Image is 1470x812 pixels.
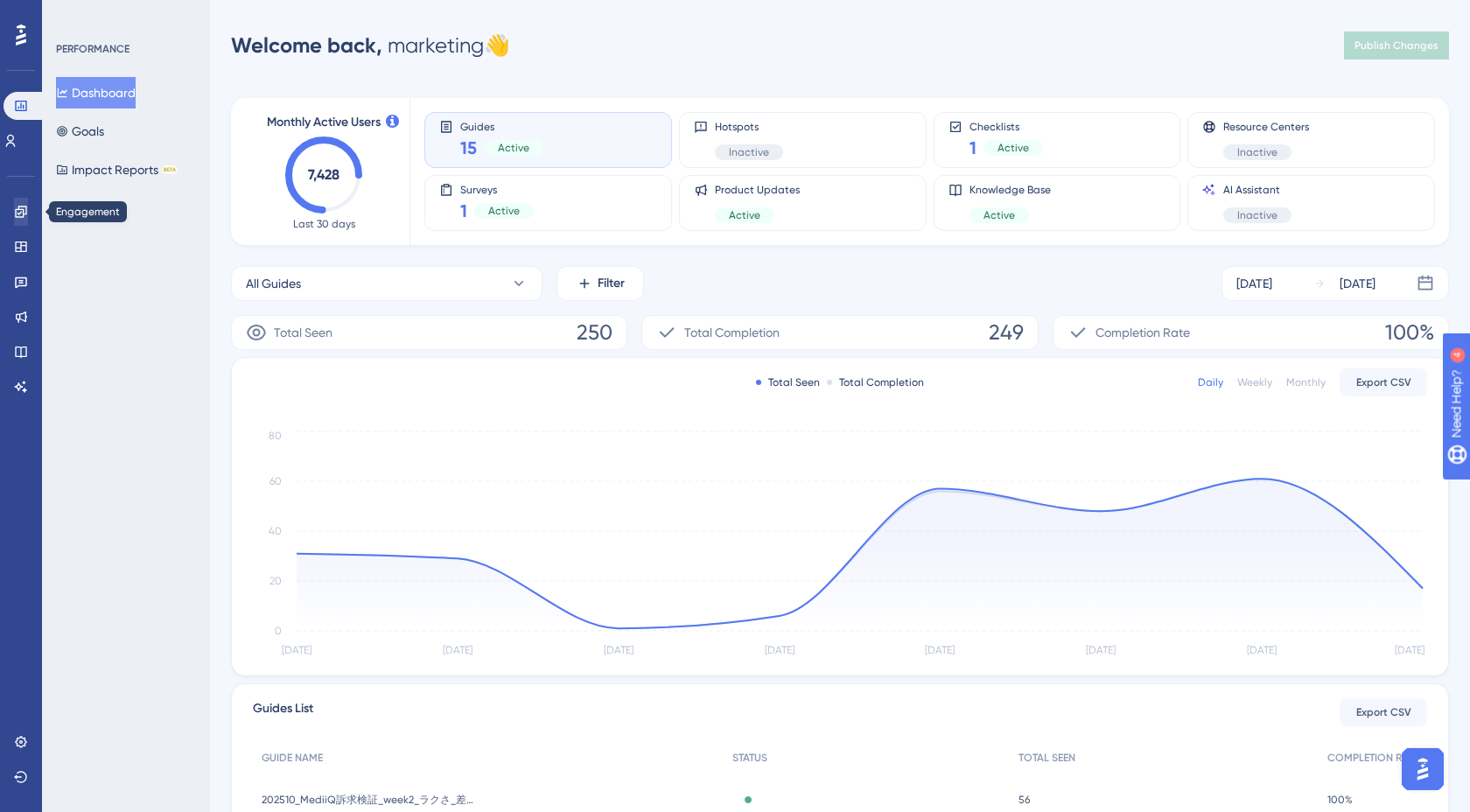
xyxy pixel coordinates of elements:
[1356,375,1411,389] span: Export CSV
[577,318,612,346] span: 250
[246,273,301,294] span: All Guides
[1198,375,1223,389] div: Daily
[827,375,924,389] div: Total Completion
[1236,273,1272,294] div: [DATE]
[1223,183,1291,197] span: AI Assistant
[460,199,467,223] span: 1
[1086,644,1116,656] tspan: [DATE]
[269,525,282,537] tspan: 40
[56,77,136,108] button: Dashboard
[1327,793,1353,807] span: 100%
[498,141,529,155] span: Active
[253,698,313,726] span: Guides List
[56,115,104,147] button: Goals
[756,375,820,389] div: Total Seen
[56,42,129,56] div: PERFORMANCE
[1340,698,1427,726] button: Export CSV
[1385,318,1434,346] span: 100%
[1344,31,1449,59] button: Publish Changes
[269,430,282,442] tspan: 80
[162,165,178,174] div: BETA
[729,208,760,222] span: Active
[1340,368,1427,396] button: Export CSV
[56,154,178,185] button: Impact ReportsBETA
[460,183,534,195] span: Surveys
[231,31,510,59] div: marketing 👋
[1395,644,1424,656] tspan: [DATE]
[556,266,644,301] button: Filter
[925,644,955,656] tspan: [DATE]
[443,644,472,656] tspan: [DATE]
[765,644,794,656] tspan: [DATE]
[1223,120,1309,134] span: Resource Centers
[269,575,282,587] tspan: 20
[969,120,1043,132] span: Checklists
[1237,208,1277,222] span: Inactive
[231,266,542,301] button: All Guides
[1356,705,1411,719] span: Export CSV
[715,120,783,134] span: Hotspots
[1237,375,1272,389] div: Weekly
[1340,273,1375,294] div: [DATE]
[969,183,1051,197] span: Knowledge Base
[262,793,480,807] span: 202510_MediiQ訴求検証_week2_ラクさ_差別化
[488,204,520,218] span: Active
[604,644,633,656] tspan: [DATE]
[1247,644,1277,656] tspan: [DATE]
[684,322,780,343] span: Total Completion
[729,145,769,159] span: Inactive
[269,475,282,487] tspan: 60
[275,625,282,637] tspan: 0
[1327,751,1418,765] span: COMPLETION RATE
[997,141,1029,155] span: Active
[460,120,543,132] span: Guides
[969,136,976,160] span: 1
[282,644,311,656] tspan: [DATE]
[1396,743,1449,795] iframe: UserGuiding AI Assistant Launcher
[274,322,332,343] span: Total Seen
[231,32,382,58] span: Welcome back,
[1018,793,1030,807] span: 56
[715,183,800,197] span: Product Updates
[1237,145,1277,159] span: Inactive
[989,318,1024,346] span: 249
[122,9,127,23] div: 4
[267,112,381,133] span: Monthly Active Users
[1354,38,1438,52] span: Publish Changes
[460,136,477,160] span: 15
[41,4,109,25] span: Need Help?
[293,217,355,231] span: Last 30 days
[732,751,767,765] span: STATUS
[1018,751,1075,765] span: TOTAL SEEN
[1095,322,1190,343] span: Completion Rate
[262,751,323,765] span: GUIDE NAME
[983,208,1015,222] span: Active
[1286,375,1326,389] div: Monthly
[598,273,625,294] span: Filter
[308,166,339,183] text: 7,428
